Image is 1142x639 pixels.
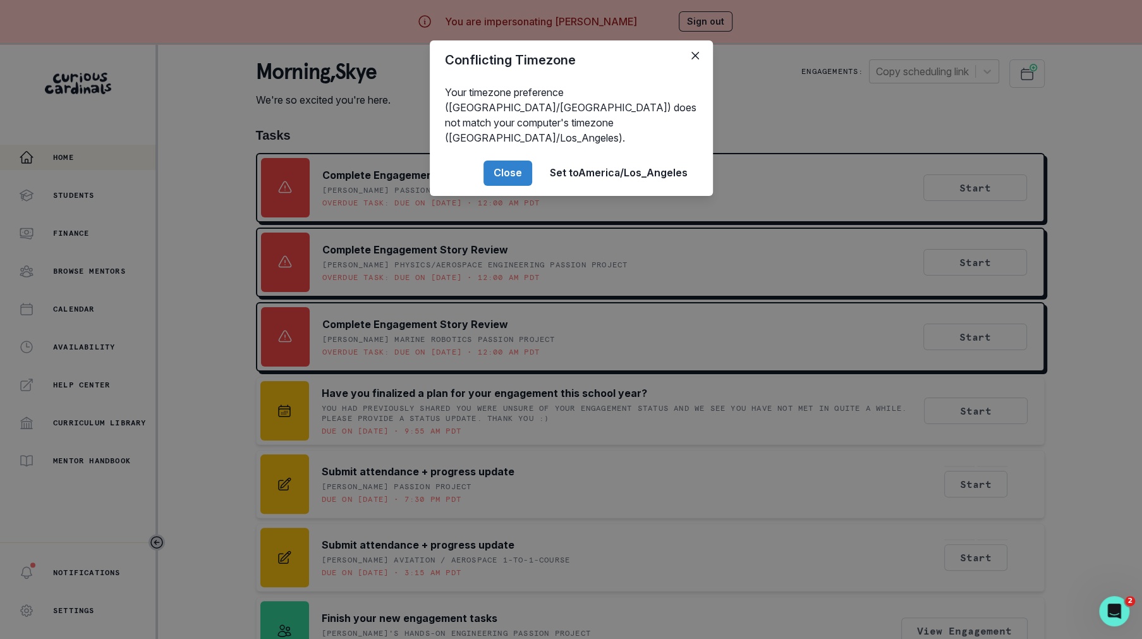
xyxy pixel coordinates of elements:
button: Set toAmerica/Los_Angeles [540,161,698,186]
div: Your timezone preference ([GEOGRAPHIC_DATA]/[GEOGRAPHIC_DATA]) does not match your computer's tim... [430,80,713,150]
header: Conflicting Timezone [430,40,713,80]
button: Close [685,46,705,66]
span: 2 [1125,596,1135,606]
button: Close [483,161,532,186]
iframe: Intercom live chat [1099,596,1129,626]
